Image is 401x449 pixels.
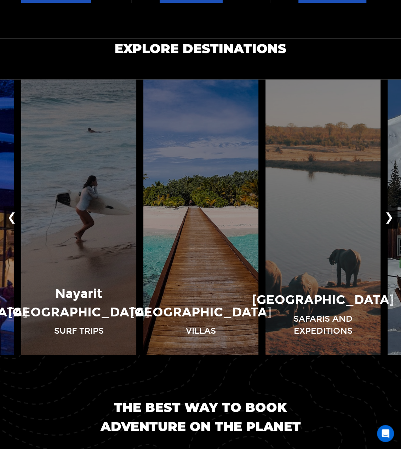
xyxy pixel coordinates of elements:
p: Villas [186,325,216,337]
p: [GEOGRAPHIC_DATA] [130,303,272,321]
p: [GEOGRAPHIC_DATA] [252,291,394,309]
h1: The best way to book adventure on the planet [77,398,325,436]
div: Open Intercom Messenger [377,425,394,442]
button: ❯ [381,206,397,229]
p: Surf Trips [54,325,104,337]
button: ❮ [4,206,20,229]
p: Nayarit [GEOGRAPHIC_DATA] [8,285,150,321]
p: Safaris and Expeditions [269,313,377,337]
